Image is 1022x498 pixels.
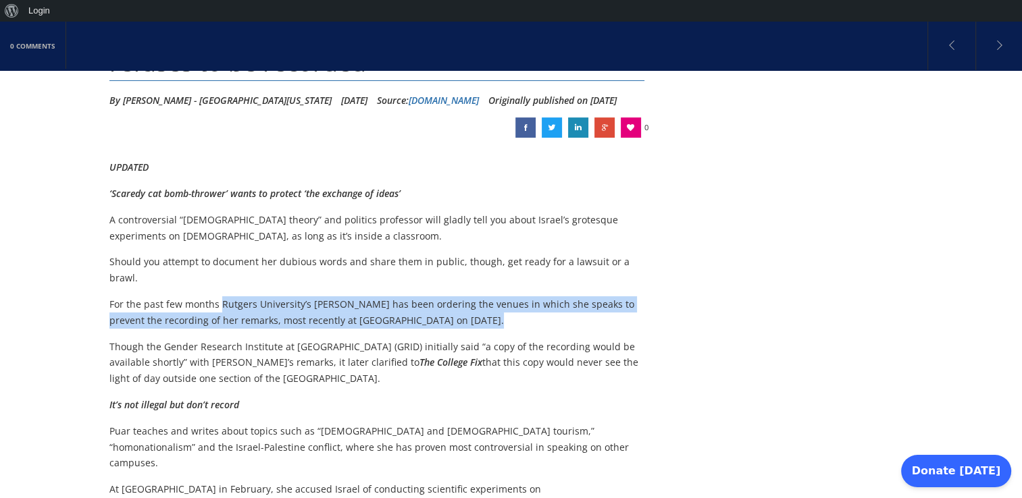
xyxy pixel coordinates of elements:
[542,117,562,138] a: Meet the professor who says Israel experiments on Palestinians but refuses to be recorded
[109,212,645,244] p: A controversial “[DEMOGRAPHIC_DATA] theory” and politics professor will gladly tell you about Isr...
[109,90,332,111] li: By [PERSON_NAME] - [GEOGRAPHIC_DATA][US_STATE]
[377,90,479,111] div: Source:
[109,187,401,200] strong: ‘Scaredy cat bomb-thrower’ wants to protect ‘the exchange of ideas’
[341,90,367,111] li: [DATE]
[109,161,149,173] strong: UPDATED
[409,94,479,107] a: [DOMAIN_NAME]
[594,117,615,138] a: Meet the professor who says Israel experiments on Palestinians but refuses to be recorded
[109,423,645,471] p: Puar teaches and writes about topics such as “[DEMOGRAPHIC_DATA] and [DEMOGRAPHIC_DATA] tourism,”...
[488,90,617,111] li: Originally published on [DATE]
[515,117,536,138] a: Meet the professor who says Israel experiments on Palestinians but refuses to be recorded
[644,117,648,138] span: 0
[109,254,645,286] p: Should you attempt to document her dubious words and share them in public, though, get ready for ...
[109,398,239,411] strong: It’s not illegal but don’t record
[109,339,645,387] p: Though the Gender Research Institute at [GEOGRAPHIC_DATA] (GRID) initially said “a copy of the re...
[109,296,645,329] p: For the past few months Rutgers University’s [PERSON_NAME] has been ordering the venues in which ...
[568,117,588,138] a: Meet the professor who says Israel experiments on Palestinians but refuses to be recorded
[419,356,482,368] em: The College Fix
